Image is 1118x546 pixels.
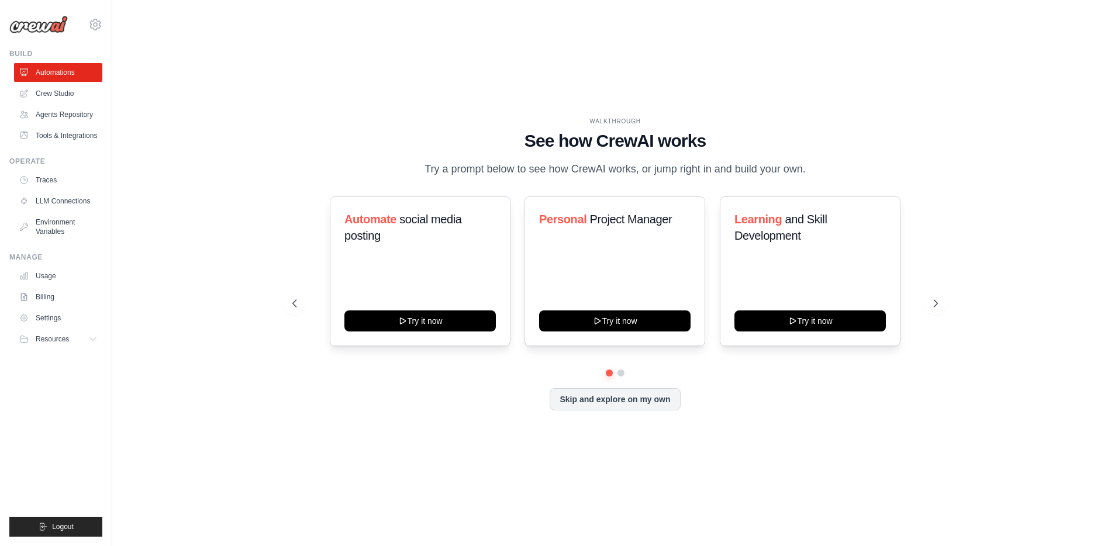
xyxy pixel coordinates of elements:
a: Settings [14,309,102,327]
button: Try it now [539,310,691,331]
a: Usage [14,267,102,285]
button: Resources [14,330,102,348]
a: Agents Repository [14,105,102,124]
a: Billing [14,288,102,306]
div: Build [9,49,102,58]
span: and Skill Development [734,213,827,242]
p: Try a prompt below to see how CrewAI works, or jump right in and build your own. [419,161,812,178]
a: Automations [14,63,102,82]
button: Try it now [734,310,886,331]
a: Traces [14,171,102,189]
div: WALKTHROUGH [292,117,938,126]
span: Logout [52,522,74,531]
div: Manage [9,253,102,262]
div: Operate [9,157,102,166]
h1: See how CrewAI works [292,130,938,151]
a: Tools & Integrations [14,126,102,145]
button: Logout [9,517,102,537]
img: Logo [9,16,68,33]
a: Environment Variables [14,213,102,241]
span: social media posting [344,213,462,242]
span: Automate [344,213,396,226]
a: LLM Connections [14,192,102,210]
span: Resources [36,334,69,344]
a: Crew Studio [14,84,102,103]
span: Personal [539,213,586,226]
button: Try it now [344,310,496,331]
span: Learning [734,213,782,226]
span: Project Manager [590,213,672,226]
button: Skip and explore on my own [550,388,680,410]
